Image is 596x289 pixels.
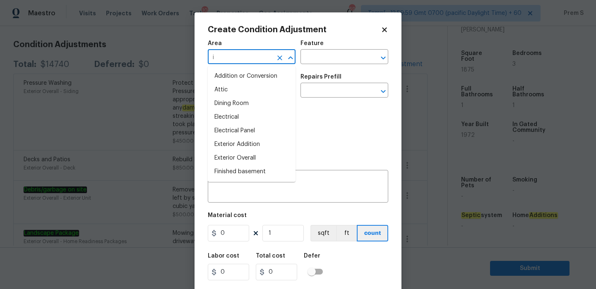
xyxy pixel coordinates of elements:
[357,225,388,241] button: count
[208,165,296,179] li: Finished basement
[208,83,296,97] li: Attic
[300,74,341,80] h5: Repairs Prefill
[208,138,296,151] li: Exterior Addition
[208,179,296,192] li: In-ground pool / Spa
[310,225,336,241] button: sqft
[336,225,357,241] button: ft
[274,52,286,64] button: Clear
[208,124,296,138] li: Electrical Panel
[208,97,296,110] li: Dining Room
[300,41,324,46] h5: Feature
[208,69,296,83] li: Addition or Conversion
[208,110,296,124] li: Electrical
[377,86,389,97] button: Open
[304,253,320,259] h5: Defer
[208,253,239,259] h5: Labor cost
[208,41,222,46] h5: Area
[285,52,296,64] button: Close
[256,253,285,259] h5: Total cost
[208,151,296,165] li: Exterior Overall
[208,26,381,34] h2: Create Condition Adjustment
[208,213,247,218] h5: Material cost
[377,52,389,64] button: Open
